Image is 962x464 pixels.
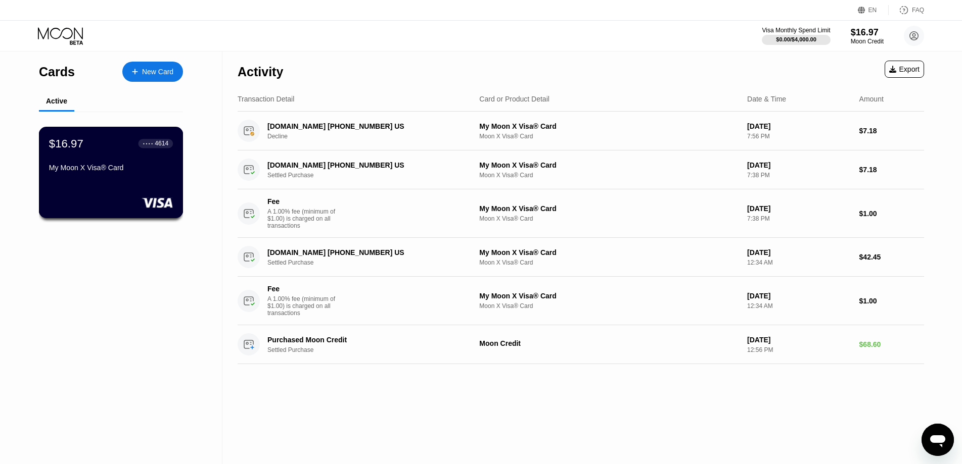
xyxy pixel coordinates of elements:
div: 12:56 PM [747,346,851,353]
div: EN [858,5,889,15]
div: Fee [267,197,338,205]
div: Cards [39,65,75,79]
div: [DATE] [747,248,851,256]
div: A 1.00% fee (minimum of $1.00) is charged on all transactions [267,208,343,229]
div: Decline [267,133,478,140]
iframe: Knop om het berichtenvenster te openen [922,424,954,456]
div: A 1.00% fee (minimum of $1.00) is charged on all transactions [267,295,343,317]
div: $0.00 / $4,000.00 [776,36,816,42]
div: [DATE] [747,122,851,130]
div: [DATE] [747,161,851,169]
div: $68.60 [859,340,924,348]
div: [DOMAIN_NAME] [PHONE_NUMBER] USSettled PurchaseMy Moon X Visa® CardMoon X Visa® Card[DATE]12:34 A... [238,238,924,277]
div: [DOMAIN_NAME] [PHONE_NUMBER] US [267,161,463,169]
div: Active [46,97,67,105]
div: 7:56 PM [747,133,851,140]
div: Moon X Visa® Card [479,302,739,310]
div: Moon Credit [851,38,884,45]
div: $16.97 [49,137,83,150]
div: My Moon X Visa® Card [49,164,173,172]
div: Amount [859,95,884,103]
div: My Moon X Visa® Card [479,161,739,169]
div: $16.97 [851,27,884,38]
div: 12:34 AM [747,302,851,310]
div: Visa Monthly Spend Limit [762,27,830,34]
div: New Card [142,68,173,76]
div: $16.97Moon Credit [851,27,884,45]
div: Card or Product Detail [479,95,549,103]
div: $42.45 [859,253,924,261]
div: [DOMAIN_NAME] [PHONE_NUMBER] USSettled PurchaseMy Moon X Visa® CardMoon X Visa® Card[DATE]7:38 PM... [238,150,924,189]
div: Visa Monthly Spend Limit$0.00/$4,000.00 [762,27,830,45]
div: Date & Time [747,95,786,103]
div: EN [868,7,877,14]
div: Export [885,61,924,78]
div: [DOMAIN_NAME] [PHONE_NUMBER] USDeclineMy Moon X Visa® CardMoon X Visa® Card[DATE]7:56 PM$7.18 [238,112,924,150]
div: New Card [122,62,183,82]
div: My Moon X Visa® Card [479,204,739,213]
div: FeeA 1.00% fee (minimum of $1.00) is charged on all transactionsMy Moon X Visa® CardMoon X Visa® ... [238,277,924,325]
div: [DATE] [747,336,851,344]
div: [DATE] [747,292,851,300]
div: [DOMAIN_NAME] [PHONE_NUMBER] US [267,248,463,256]
div: $7.18 [859,166,924,174]
div: Export [889,65,920,73]
div: FeeA 1.00% fee (minimum of $1.00) is charged on all transactionsMy Moon X Visa® CardMoon X Visa® ... [238,189,924,238]
div: Settled Purchase [267,259,478,266]
div: Settled Purchase [267,172,478,179]
div: ● ● ● ● [143,142,153,145]
div: 12:34 AM [747,259,851,266]
div: Moon Credit [479,339,739,347]
div: 7:38 PM [747,172,851,179]
div: My Moon X Visa® Card [479,292,739,300]
div: Purchased Moon Credit [267,336,463,344]
div: 7:38 PM [747,215,851,222]
div: $16.97● ● ● ●4614My Moon X Visa® Card [39,127,182,218]
div: Settled Purchase [267,346,478,353]
div: FAQ [912,7,924,14]
div: Purchased Moon CreditSettled PurchaseMoon Credit[DATE]12:56 PM$68.60 [238,325,924,364]
div: Moon X Visa® Card [479,172,739,179]
div: Fee [267,285,338,293]
div: Activity [238,65,283,79]
div: $7.18 [859,127,924,135]
div: Transaction Detail [238,95,294,103]
div: [DATE] [747,204,851,213]
div: 4614 [155,140,168,147]
div: Moon X Visa® Card [479,259,739,266]
div: [DOMAIN_NAME] [PHONE_NUMBER] US [267,122,463,130]
div: Moon X Visa® Card [479,215,739,222]
div: My Moon X Visa® Card [479,248,739,256]
div: Moon X Visa® Card [479,133,739,140]
div: My Moon X Visa® Card [479,122,739,130]
div: $1.00 [859,210,924,218]
div: $1.00 [859,297,924,305]
div: FAQ [889,5,924,15]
